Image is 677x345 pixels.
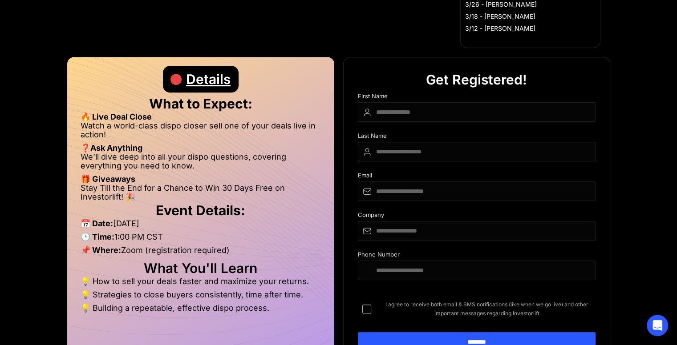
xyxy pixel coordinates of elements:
[426,66,527,93] div: Get Registered!
[81,143,142,152] strong: ❓Ask Anything
[81,184,321,201] li: Stay Till the End for a Chance to Win 30 Days Free on Investorlift! 🎉
[81,277,321,290] li: 💡 How to sell your deals faster and maximize your returns.
[81,112,152,121] strong: 🔥 Live Deal Close
[149,96,252,112] strong: What to Expect:
[81,246,321,259] li: Zoom (registration required)
[358,172,596,181] div: Email
[81,304,321,313] li: 💡 Building a repeatable, effective dispo process.
[81,264,321,273] h2: What You'll Learn
[186,66,231,92] div: Details
[378,300,596,318] span: I agree to receive both email & SMS notifications (like when we go live) and other important mess...
[81,232,114,241] strong: 🕒 Time:
[358,93,596,102] div: First Name
[81,219,113,228] strong: 📅 Date:
[81,219,321,233] li: [DATE]
[81,245,121,255] strong: 📌 Where:
[358,132,596,142] div: Last Name
[358,212,596,221] div: Company
[81,152,321,175] li: We’ll dive deep into all your dispo questions, covering everything you need to know.
[156,202,245,218] strong: Event Details:
[358,251,596,261] div: Phone Number
[647,315,668,336] div: Open Intercom Messenger
[81,174,135,184] strong: 🎁 Giveaways
[81,233,321,246] li: 1:00 PM CST
[81,121,321,144] li: Watch a world-class dispo closer sell one of your deals live in action!
[81,290,321,304] li: 💡 Strategies to close buyers consistently, time after time.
